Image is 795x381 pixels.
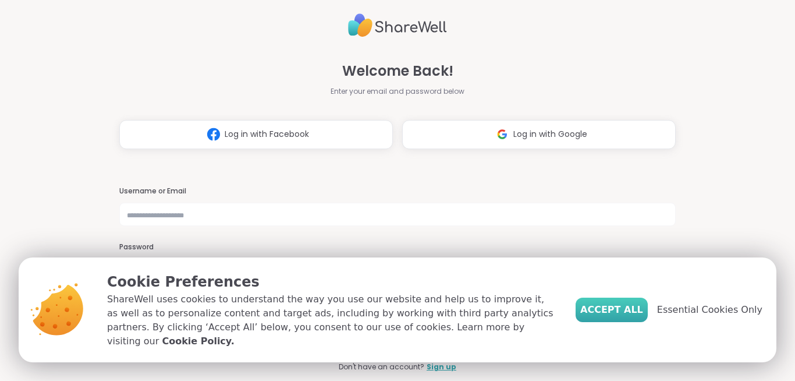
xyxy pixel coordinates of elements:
[513,128,587,140] span: Log in with Google
[107,271,557,292] p: Cookie Preferences
[119,242,676,252] h3: Password
[348,9,447,42] img: ShareWell Logo
[576,298,648,322] button: Accept All
[119,120,393,149] button: Log in with Facebook
[331,86,464,97] span: Enter your email and password below
[342,61,453,82] span: Welcome Back!
[107,292,557,348] p: ShareWell uses cookies to understand the way you use our website and help us to improve it, as we...
[491,124,513,145] img: ShareWell Logomark
[339,362,424,372] span: Don't have an account?
[427,362,456,372] a: Sign up
[162,334,234,348] a: Cookie Policy.
[225,128,309,140] span: Log in with Facebook
[203,124,225,145] img: ShareWell Logomark
[402,120,676,149] button: Log in with Google
[657,303,762,317] span: Essential Cookies Only
[119,186,676,196] h3: Username or Email
[580,303,643,317] span: Accept All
